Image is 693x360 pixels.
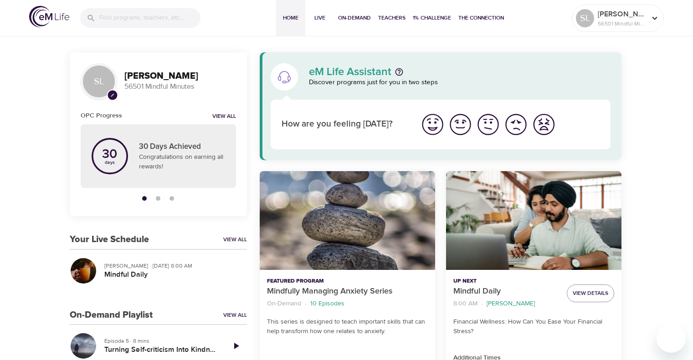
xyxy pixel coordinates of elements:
[225,335,247,357] a: Play Episode
[503,112,529,137] img: bad
[448,112,473,137] img: good
[223,311,247,319] a: View All
[99,8,200,28] input: Find programs, teachers, etc...
[413,13,451,23] span: 1% Challenge
[29,6,69,27] img: logo
[567,284,614,302] button: View Details
[309,66,391,77] p: eM Life Assistant
[104,262,240,270] p: [PERSON_NAME] · [DATE] 8:00 AM
[139,141,225,153] p: 30 Days Achieved
[81,111,122,121] h6: OPC Progress
[260,171,435,270] button: Mindfully Managing Anxiety Series
[102,161,117,164] p: days
[104,270,240,279] h5: Mindful Daily
[139,152,225,172] p: Congratulations on earning all rewards!
[447,111,474,138] button: I'm feeling good
[277,70,292,84] img: eM Life Assistant
[70,310,153,320] h3: On-Demand Playlist
[280,13,302,23] span: Home
[267,277,428,285] p: Featured Program
[212,113,236,121] a: View all notifications
[309,13,331,23] span: Live
[267,317,428,336] p: This series is designed to teach important skills that can help transform how one relates to anxi...
[378,13,406,23] span: Teachers
[481,298,483,310] li: ·
[598,20,646,28] p: 56501 Mindful Minutes
[124,71,236,81] h3: [PERSON_NAME]
[453,317,614,336] p: Financial Wellness: How Can You Ease Your Financial Stress?
[310,299,344,309] p: 10 Episodes
[70,332,97,360] button: Turning Self-criticism Into Kindness
[474,111,502,138] button: I'm feeling ok
[530,111,558,138] button: I'm feeling worst
[453,298,560,310] nav: breadcrumb
[531,112,556,137] img: worst
[573,289,608,298] span: View Details
[267,299,301,309] p: On-Demand
[338,13,371,23] span: On-Demand
[420,112,445,137] img: great
[502,111,530,138] button: I'm feeling bad
[598,9,646,20] p: [PERSON_NAME]
[453,299,477,309] p: 8:00 AM
[657,324,686,353] iframe: Button to launch messaging window
[124,81,236,92] p: 56501 Mindful Minutes
[453,277,560,285] p: Up Next
[104,345,218,355] h5: Turning Self-criticism Into Kindness
[309,77,611,88] p: Discover programs just for you in two steps
[576,9,594,27] div: SL
[81,63,117,100] div: SL
[458,13,504,23] span: The Connection
[282,118,408,131] p: How are you feeling [DATE]?
[267,285,428,298] p: Mindfully Managing Anxiety Series
[305,298,307,310] li: ·
[104,337,218,345] p: Episode 5 · 8 mins
[476,112,501,137] img: ok
[446,171,621,270] button: Mindful Daily
[223,236,247,243] a: View All
[102,148,117,161] p: 30
[487,299,535,309] p: [PERSON_NAME]
[453,285,560,298] p: Mindful Daily
[419,111,447,138] button: I'm feeling great
[70,234,149,245] h3: Your Live Schedule
[267,298,428,310] nav: breadcrumb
